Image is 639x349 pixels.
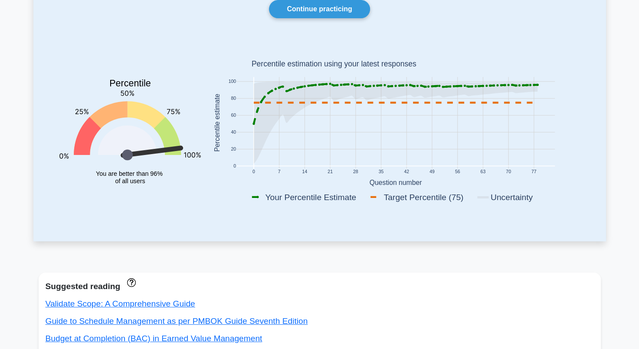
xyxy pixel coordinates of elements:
[455,170,460,174] text: 56
[231,147,236,152] text: 20
[480,170,485,174] text: 63
[531,170,536,174] text: 77
[96,170,163,177] tspan: You are better than 96%
[109,79,151,89] text: Percentile
[233,164,236,169] text: 0
[252,170,255,174] text: 0
[231,96,236,101] text: 80
[115,178,145,184] tspan: of all users
[328,170,333,174] text: 21
[278,170,280,174] text: 7
[213,94,220,152] text: Percentile estimate
[302,170,307,174] text: 14
[46,299,195,308] a: Validate Scope: A Comprehensive Guide
[46,334,262,343] a: Budget at Completion (BAC) in Earned Value Management
[228,79,236,84] text: 100
[231,130,236,135] text: 40
[353,170,358,174] text: 28
[429,170,435,174] text: 49
[46,316,308,326] a: Guide to Schedule Management as per PMBOK Guide Seventh Edition
[251,60,416,69] text: Percentile estimation using your latest responses
[404,170,409,174] text: 42
[231,113,236,118] text: 60
[378,170,383,174] text: 35
[506,170,511,174] text: 70
[125,277,135,286] a: These concepts have been answered less than 50% correct. The guides disapear when you answer ques...
[46,280,594,293] div: Suggested reading
[369,179,422,186] text: Question number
